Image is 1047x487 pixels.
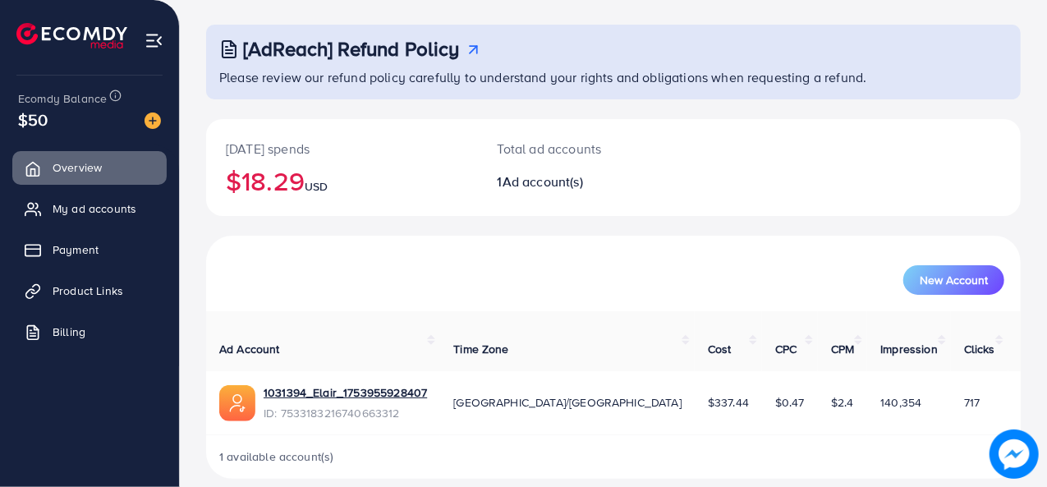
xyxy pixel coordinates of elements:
span: 140,354 [880,394,921,411]
span: Billing [53,324,85,340]
a: Billing [12,315,167,348]
a: My ad accounts [12,192,167,225]
a: 1031394_Elair_1753955928407 [264,384,427,401]
span: Ad Account [219,341,280,357]
img: image [990,430,1039,479]
span: $50 [18,108,48,131]
img: menu [145,31,163,50]
span: 717 [964,394,980,411]
span: CPM [831,341,854,357]
p: [DATE] spends [226,139,458,159]
p: Total ad accounts [498,139,662,159]
span: Time Zone [453,341,508,357]
p: Please review our refund policy carefully to understand your rights and obligations when requesti... [219,67,1011,87]
span: 1 available account(s) [219,448,334,465]
img: ic-ads-acc.e4c84228.svg [219,385,255,421]
span: ID: 7533183216740663312 [264,405,427,421]
span: $2.4 [831,394,854,411]
span: Ecomdy Balance [18,90,107,107]
button: New Account [903,265,1004,295]
span: $0.47 [775,394,805,411]
span: CPC [775,341,797,357]
span: Ad account(s) [503,172,583,191]
span: My ad accounts [53,200,136,217]
span: Clicks [964,341,995,357]
span: Cost [708,341,732,357]
img: image [145,113,161,129]
h2: 1 [498,174,662,190]
span: [GEOGRAPHIC_DATA]/[GEOGRAPHIC_DATA] [453,394,682,411]
span: USD [305,178,328,195]
span: $337.44 [708,394,749,411]
h2: $18.29 [226,165,458,196]
span: New Account [920,274,988,286]
a: Payment [12,233,167,266]
h3: [AdReach] Refund Policy [243,37,460,61]
span: Payment [53,241,99,258]
span: Product Links [53,283,123,299]
img: logo [16,23,127,48]
span: Impression [880,341,938,357]
a: Product Links [12,274,167,307]
a: Overview [12,151,167,184]
span: Overview [53,159,102,176]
